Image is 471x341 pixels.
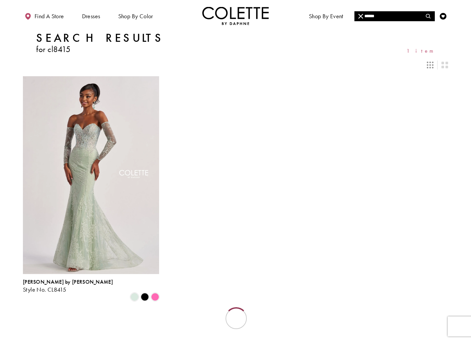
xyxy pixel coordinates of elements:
[23,286,66,293] span: Style No. CL8415
[23,76,159,274] a: Visit Colette by Daphne Style No. CL8415 Page
[422,11,434,21] button: Submit Search
[118,13,153,20] span: Shop by color
[354,11,435,21] div: Search form
[407,48,435,54] span: 1 item
[23,7,65,25] a: Find a store
[309,13,343,20] span: Shop By Event
[19,58,452,72] div: Layout Controls
[141,293,149,301] i: Black
[360,7,409,25] a: Meet the designer
[354,11,434,21] input: Search
[36,45,164,54] h3: for cl8415
[307,7,345,25] span: Shop By Event
[202,7,269,25] img: Colette by Daphne
[82,13,100,20] span: Dresses
[427,62,433,68] span: Switch layout to 3 columns
[151,293,159,301] i: Pink
[202,7,269,25] a: Visit Home Page
[131,293,139,301] i: Light Sage
[35,13,64,20] span: Find a store
[23,76,448,301] div: Product List
[441,62,448,68] span: Switch layout to 2 columns
[36,31,164,45] h1: Search Results
[117,7,155,25] span: Shop by color
[80,7,102,25] span: Dresses
[23,278,113,285] span: [PERSON_NAME] by [PERSON_NAME]
[438,7,448,25] a: Check Wishlist
[424,7,433,25] a: Toggle search
[354,11,367,21] button: Close Search
[23,279,113,293] div: Colette by Daphne Style No. CL8415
